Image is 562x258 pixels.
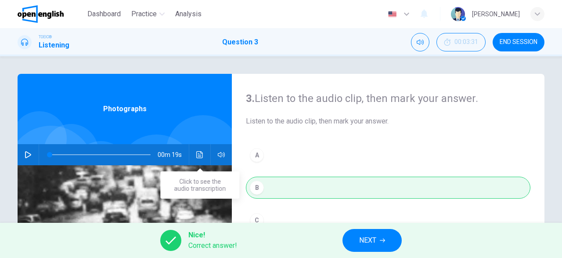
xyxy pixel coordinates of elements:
span: Listen to the audio clip, then mark your answer. [246,116,530,127]
button: Practice [128,6,168,22]
h4: Listen to the audio clip, then mark your answer. [246,91,530,105]
img: en [387,11,398,18]
span: Dashboard [87,9,121,19]
h1: Listening [39,40,69,51]
h1: Question 3 [222,37,258,47]
div: Hide [436,33,486,51]
button: Dashboard [84,6,124,22]
span: Practice [131,9,157,19]
button: Analysis [172,6,205,22]
img: Profile picture [451,7,465,21]
span: Photographs [103,104,147,114]
button: Click to see the audio transcription [193,144,207,165]
div: [PERSON_NAME] [472,9,520,19]
button: END SESSION [493,33,544,51]
strong: 3. [246,92,255,105]
span: 00m 19s [158,144,189,165]
button: 00:03:31 [436,33,486,51]
span: Nice! [188,230,237,240]
img: OpenEnglish logo [18,5,64,23]
span: END SESSION [500,39,537,46]
span: Analysis [175,9,202,19]
span: NEXT [359,234,376,247]
div: Mute [411,33,429,51]
span: TOEIC® [39,34,52,40]
a: OpenEnglish logo [18,5,84,23]
span: Correct answer! [188,240,237,251]
span: 00:03:31 [454,39,478,46]
button: NEXT [342,229,402,252]
div: Click to see the audio transcription [160,171,239,199]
